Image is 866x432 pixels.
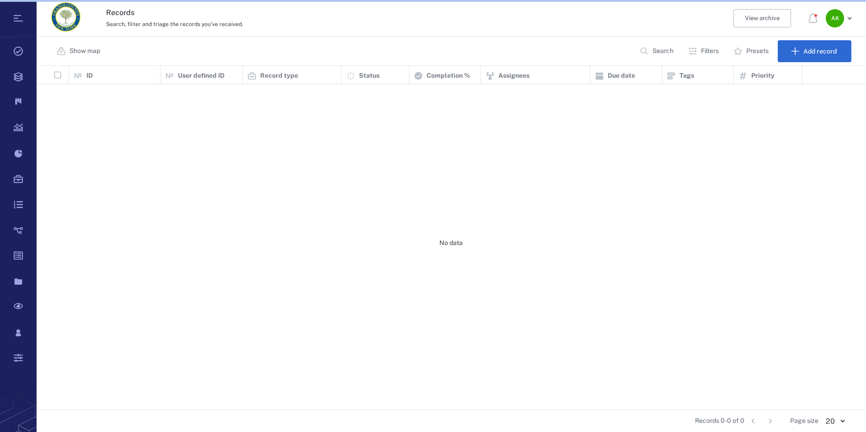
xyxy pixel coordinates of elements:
p: Search [652,47,674,56]
button: View archive [733,9,791,27]
p: User defined ID [178,71,225,80]
button: Filters [683,40,726,62]
p: Tags [679,71,694,80]
p: Filters [701,47,719,56]
p: Presets [746,47,769,56]
img: Orange County Planning Department logo [51,2,80,32]
span: Records 0-0 of 0 [695,416,744,426]
p: Show map [69,47,100,56]
button: Show map [51,40,107,62]
h3: Records [106,7,595,18]
p: ID [86,71,93,80]
div: A K [826,9,844,27]
p: Assignees [498,71,529,80]
p: Priority [751,71,775,80]
span: Page size [790,416,818,426]
div: 20 [818,416,851,427]
button: Search [634,40,681,62]
p: Status [359,71,380,80]
nav: pagination navigation [744,414,779,428]
p: Completion % [427,71,470,80]
span: Search, filter and triage the records you've received. [106,21,243,27]
div: No data [37,84,866,402]
button: Add record [778,40,851,62]
p: Record type [260,71,298,80]
p: Due date [608,71,635,80]
button: Presets [728,40,776,62]
a: Go home [51,2,80,35]
button: AK [826,9,855,27]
